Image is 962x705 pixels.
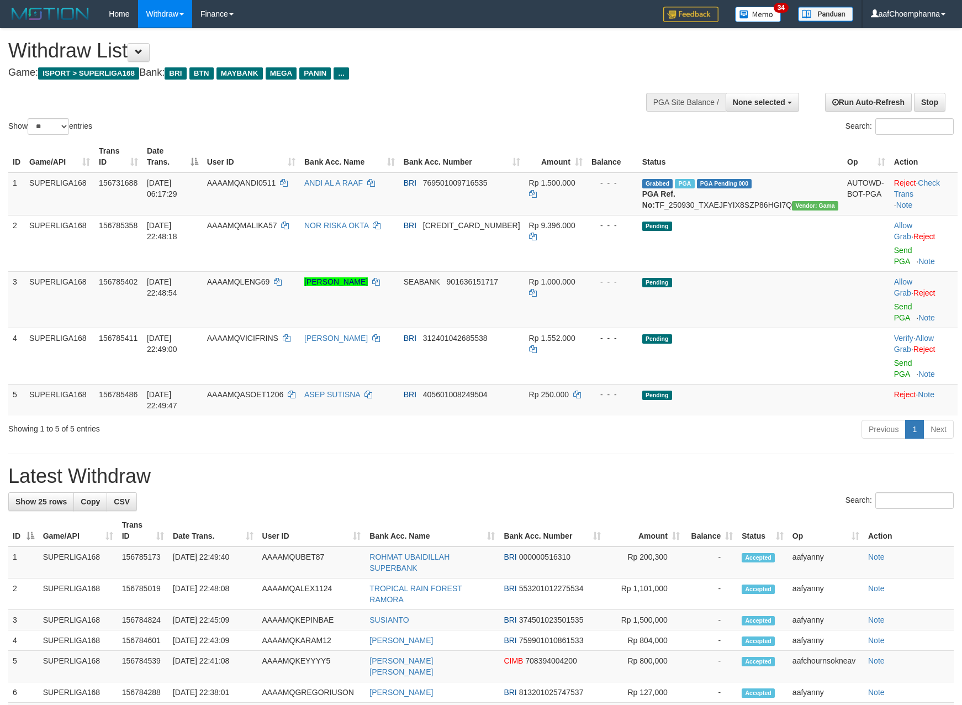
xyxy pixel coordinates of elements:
a: Send PGA [894,302,912,322]
a: Note [918,370,935,378]
th: Op: activate to sort column ascending [788,515,864,546]
td: - [684,682,737,703]
td: · · [890,172,958,215]
a: ANDI AL A RAAF [304,178,363,187]
img: MOTION_logo.png [8,6,92,22]
span: Copy 759901010861533 to clipboard [519,636,584,645]
span: AAAAMQASOET1206 [207,390,284,399]
span: Copy 312401042685538 to clipboard [423,334,488,343]
td: - [684,546,737,578]
span: Accepted [742,657,775,666]
span: [DATE] 22:49:00 [147,334,177,354]
a: Note [918,313,935,322]
a: [PERSON_NAME] [PERSON_NAME] [369,656,433,676]
a: Reject [894,390,916,399]
span: Copy 901636151717 to clipboard [447,277,498,286]
span: [DATE] 06:17:29 [147,178,177,198]
td: [DATE] 22:38:01 [168,682,258,703]
th: Bank Acc. Name: activate to sort column ascending [300,141,399,172]
button: None selected [726,93,799,112]
td: SUPERLIGA168 [25,271,94,328]
a: Note [868,636,885,645]
span: AAAAMQANDI0511 [207,178,276,187]
label: Search: [845,492,954,509]
label: Show entries [8,118,92,135]
a: [PERSON_NAME] [369,688,433,697]
span: Accepted [742,688,775,698]
th: Bank Acc. Number: activate to sort column ascending [499,515,605,546]
span: [DATE] 22:48:18 [147,221,177,241]
span: Accepted [742,636,775,646]
span: Marked by aafromsomean [675,179,694,188]
span: Pending [642,222,672,231]
a: ASEP SUTISNA [304,390,360,399]
td: AAAAMQALEX1124 [258,578,366,610]
td: AAAAMQKEPINBAE [258,610,366,630]
td: SUPERLIGA168 [25,328,94,384]
td: - [684,610,737,630]
img: Feedback.jpg [663,7,718,22]
span: BRI [504,584,516,593]
span: BRI [504,688,516,697]
a: SUSIANTO [369,615,409,624]
td: AAAAMQKARAM12 [258,630,366,651]
b: PGA Ref. No: [642,190,675,209]
td: [DATE] 22:45:09 [168,610,258,630]
span: CIMB [504,656,523,665]
a: Note [918,257,935,266]
span: Pending [642,334,672,344]
span: BRI [504,553,516,561]
span: BTN [189,67,214,80]
td: 2 [8,215,25,271]
th: Action [890,141,958,172]
a: Copy [73,492,107,511]
span: 156785402 [99,277,138,286]
td: aafyanny [788,578,864,610]
td: SUPERLIGA168 [39,682,118,703]
td: Rp 1,101,000 [605,578,684,610]
td: Rp 127,000 [605,682,684,703]
a: Run Auto-Refresh [825,93,912,112]
td: · [890,215,958,271]
span: AAAAMQLENG69 [207,277,270,286]
a: Allow Grab [894,277,912,297]
a: Reject [913,232,935,241]
th: Bank Acc. Name: activate to sort column ascending [365,515,499,546]
span: Rp 1.000.000 [529,277,575,286]
td: 3 [8,271,25,328]
h4: Game: Bank: [8,67,630,78]
a: Reject [913,288,935,297]
img: panduan.png [798,7,853,22]
span: BRI [404,221,416,230]
a: Note [918,390,934,399]
td: aafyanny [788,682,864,703]
span: Show 25 rows [15,497,67,506]
td: - [684,578,737,610]
td: SUPERLIGA168 [25,215,94,271]
span: ... [334,67,348,80]
a: Verify [894,334,913,343]
td: 1 [8,546,39,578]
a: Note [868,688,885,697]
td: 2 [8,578,39,610]
span: 156785411 [99,334,138,343]
a: Next [923,420,954,439]
span: CSV [114,497,130,506]
td: aafyanny [788,610,864,630]
span: BRI [504,615,516,624]
td: AAAAMQKEYYYY5 [258,651,366,682]
span: [DATE] 22:48:54 [147,277,177,297]
th: Bank Acc. Number: activate to sort column ascending [399,141,525,172]
input: Search: [875,492,954,509]
span: Copy 405601008249504 to clipboard [423,390,488,399]
span: Grabbed [642,179,673,188]
span: Copy 374501023501535 to clipboard [519,615,584,624]
span: PANIN [299,67,331,80]
td: 1 [8,172,25,215]
span: Rp 1.552.000 [529,334,575,343]
a: Previous [861,420,906,439]
div: - - - [591,276,633,287]
td: 156785019 [118,578,168,610]
th: Date Trans.: activate to sort column ascending [168,515,258,546]
span: · [894,221,913,241]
